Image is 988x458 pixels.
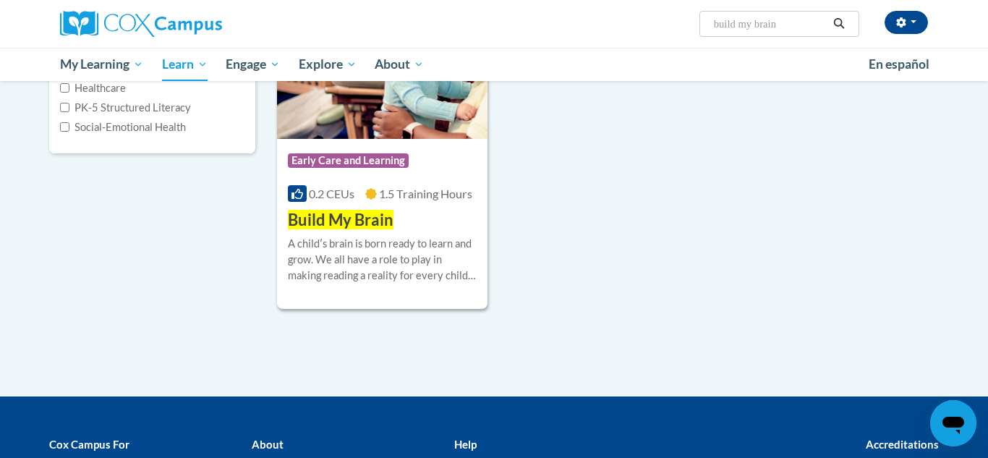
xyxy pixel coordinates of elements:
a: Engage [216,48,289,81]
span: 1.5 Training Hours [379,187,472,200]
b: Cox Campus For [49,438,129,451]
span: Build My Brain [288,210,393,229]
a: Explore [289,48,366,81]
button: Search [828,15,850,33]
input: Search Courses [712,15,828,33]
span: Explore [299,56,357,73]
span: 0.2 CEUs [309,187,354,200]
label: Social-Emotional Health [60,119,186,135]
input: Checkbox for Options [60,103,69,112]
a: My Learning [51,48,153,81]
b: Help [454,438,477,451]
input: Checkbox for Options [60,83,69,93]
span: Early Care and Learning [288,153,409,168]
b: About [252,438,284,451]
label: Healthcare [60,80,126,96]
img: Cox Campus [60,11,222,37]
div: Main menu [38,48,950,81]
a: En español [859,49,939,80]
div: A childʹs brain is born ready to learn and grow. We all have a role to play in making reading a r... [288,236,477,284]
span: En español [869,56,929,72]
span: About [375,56,424,73]
b: Accreditations [866,438,939,451]
input: Checkbox for Options [60,122,69,132]
label: PK-5 Structured Literacy [60,100,191,116]
a: Learn [153,48,217,81]
span: Engage [226,56,280,73]
a: About [366,48,434,81]
a: Cox Campus [60,11,335,37]
button: Account Settings [885,11,928,34]
span: My Learning [60,56,143,73]
iframe: Button to launch messaging window [930,400,976,446]
span: Learn [162,56,208,73]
